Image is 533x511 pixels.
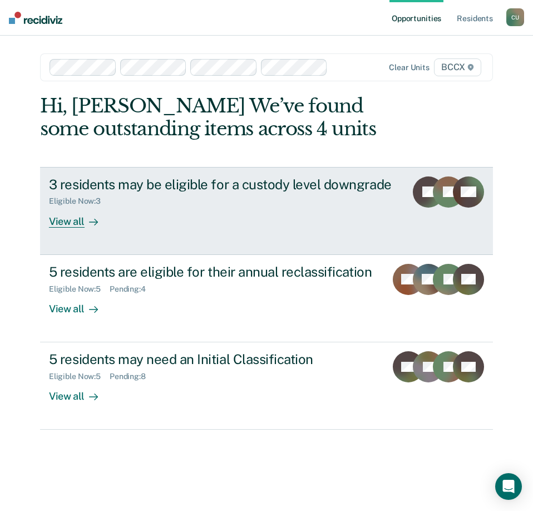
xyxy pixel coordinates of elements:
div: 3 residents may be eligible for a custody level downgrade [49,176,397,193]
button: CU [506,8,524,26]
div: Eligible Now : 5 [49,284,110,294]
div: View all [49,293,111,315]
a: 5 residents may need an Initial ClassificationEligible Now:5Pending:8View all [40,342,493,430]
div: View all [49,206,111,228]
div: Eligible Now : 3 [49,196,110,206]
div: 5 residents may need an Initial Classification [49,351,377,367]
div: View all [49,381,111,403]
div: 5 residents are eligible for their annual reclassification [49,264,377,280]
div: Pending : 8 [110,372,155,381]
div: Pending : 4 [110,284,155,294]
div: Eligible Now : 5 [49,372,110,381]
span: BCCX [434,58,481,76]
a: 3 residents may be eligible for a custody level downgradeEligible Now:3View all [40,167,493,255]
div: Open Intercom Messenger [495,473,522,500]
div: Hi, [PERSON_NAME] We’ve found some outstanding items across 4 units [40,95,402,140]
div: Clear units [389,63,430,72]
div: C U [506,8,524,26]
a: 5 residents are eligible for their annual reclassificationEligible Now:5Pending:4View all [40,255,493,342]
img: Recidiviz [9,12,62,24]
